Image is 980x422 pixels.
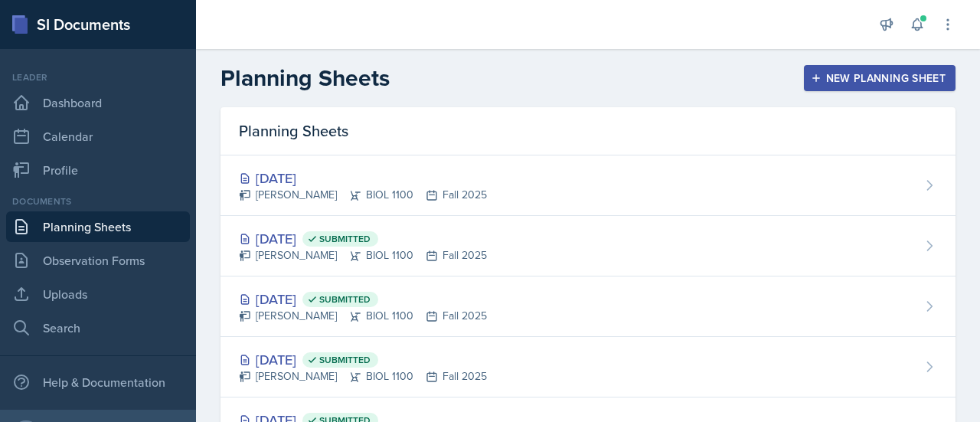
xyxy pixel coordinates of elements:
a: [DATE] Submitted [PERSON_NAME]BIOL 1100Fall 2025 [220,337,955,397]
div: [PERSON_NAME] BIOL 1100 Fall 2025 [239,187,487,203]
span: Submitted [319,293,371,306]
a: [DATE] Submitted [PERSON_NAME]BIOL 1100Fall 2025 [220,216,955,276]
div: Planning Sheets [220,107,955,155]
div: [DATE] [239,228,487,249]
div: [PERSON_NAME] BIOL 1100 Fall 2025 [239,368,487,384]
a: Uploads [6,279,190,309]
a: Search [6,312,190,343]
span: Submitted [319,233,371,245]
div: [PERSON_NAME] BIOL 1100 Fall 2025 [239,247,487,263]
div: Documents [6,195,190,208]
div: New Planning Sheet [814,72,946,84]
div: [DATE] [239,168,487,188]
div: Help & Documentation [6,367,190,397]
a: Dashboard [6,87,190,118]
div: [DATE] [239,349,487,370]
span: Submitted [319,354,371,366]
a: Profile [6,155,190,185]
h2: Planning Sheets [220,64,390,92]
div: [PERSON_NAME] BIOL 1100 Fall 2025 [239,308,487,324]
a: [DATE] Submitted [PERSON_NAME]BIOL 1100Fall 2025 [220,276,955,337]
a: Observation Forms [6,245,190,276]
button: New Planning Sheet [804,65,955,91]
a: Calendar [6,121,190,152]
a: [DATE] [PERSON_NAME]BIOL 1100Fall 2025 [220,155,955,216]
div: Leader [6,70,190,84]
div: [DATE] [239,289,487,309]
a: Planning Sheets [6,211,190,242]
